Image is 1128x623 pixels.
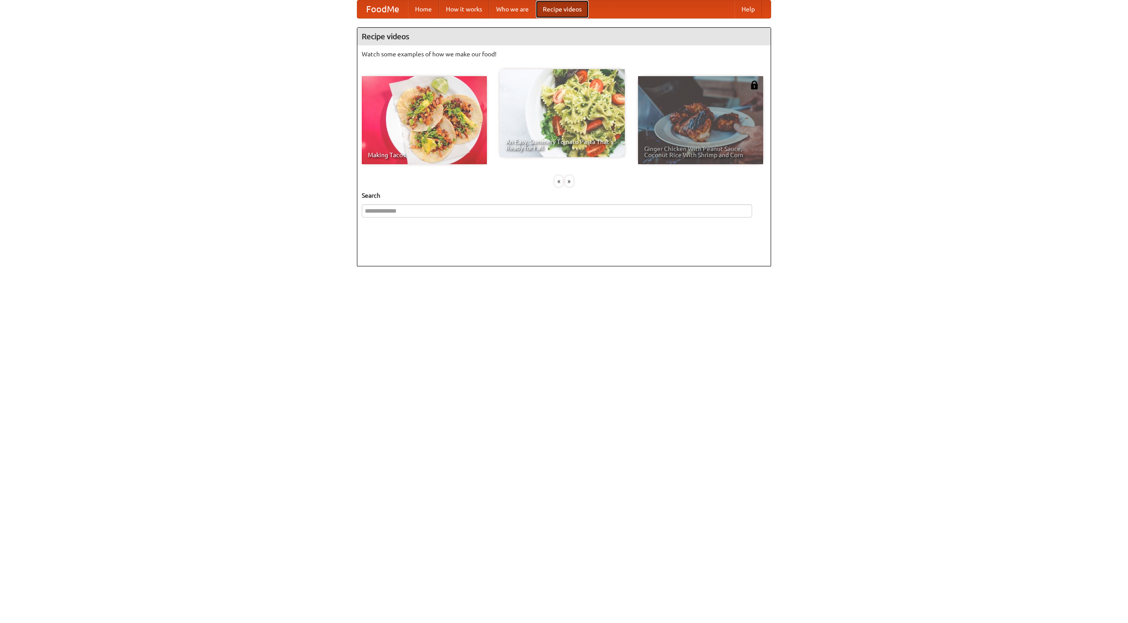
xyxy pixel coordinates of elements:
a: Recipe videos [536,0,589,18]
a: How it works [439,0,489,18]
span: Making Tacos [368,152,481,158]
img: 483408.png [750,81,759,89]
a: Who we are [489,0,536,18]
span: An Easy, Summery Tomato Pasta That's Ready for Fall [506,139,619,151]
h5: Search [362,191,766,200]
p: Watch some examples of how we make our food! [362,50,766,59]
h4: Recipe videos [357,28,771,45]
a: FoodMe [357,0,408,18]
a: Home [408,0,439,18]
a: An Easy, Summery Tomato Pasta That's Ready for Fall [500,69,625,157]
div: « [555,176,563,187]
div: » [565,176,573,187]
a: Making Tacos [362,76,487,164]
a: Help [735,0,762,18]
